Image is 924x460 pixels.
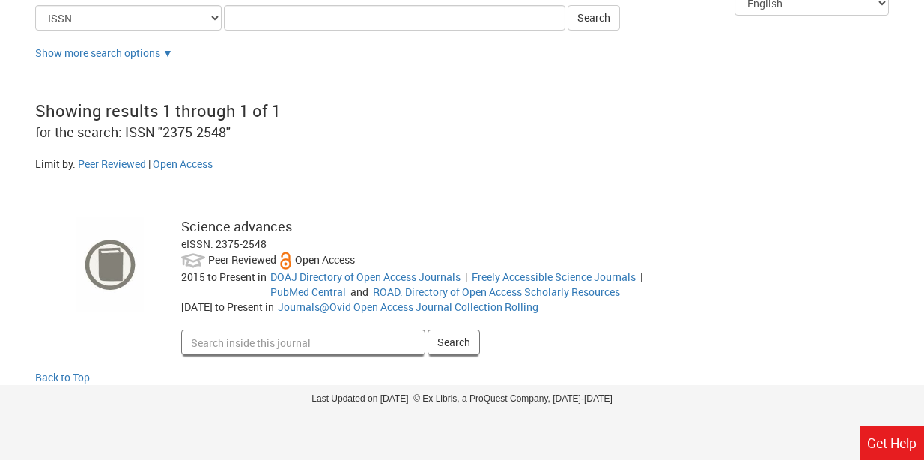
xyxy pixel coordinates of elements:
[279,252,293,270] img: Open Access:
[860,426,924,460] a: Get Help
[181,330,425,355] input: Search inside this journal
[265,300,274,314] span: in
[348,285,371,299] span: and
[278,300,538,314] a: Go to Journals@Ovid Open Access Journal Collection Rolling
[148,157,151,171] span: |
[463,270,469,284] span: |
[270,270,461,284] a: Go to DOAJ Directory of Open Access Journals
[35,157,76,171] span: Limit by:
[181,270,270,300] div: 2015
[472,270,636,284] a: Go to Freely Accessible Science Journals
[181,300,278,315] div: [DATE]
[181,252,206,270] img: Peer Reviewed:
[35,46,160,60] a: Show more search options
[295,252,355,267] span: Open Access
[35,123,231,141] span: for the search: ISSN "2375-2548"
[35,370,889,385] a: Back to Top
[76,217,144,312] img: cover image for: Science advances
[78,157,146,171] a: Filter by peer reviewed
[568,5,620,31] button: Search
[207,270,255,284] span: to Present
[208,252,276,267] span: Peer Reviewed
[162,46,173,60] a: Show more search options
[258,270,267,284] span: in
[373,285,620,299] a: Go to ROAD: Directory of Open Access Scholarly Resources
[428,330,480,355] button: Search
[181,217,670,237] div: Science advances
[35,100,281,121] span: Showing results 1 through 1 of 1
[181,237,670,252] div: eISSN: 2375-2548
[638,270,645,284] span: |
[215,300,263,314] span: to Present
[153,157,213,171] a: Filter by peer open access
[270,285,346,299] a: Go to PubMed Central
